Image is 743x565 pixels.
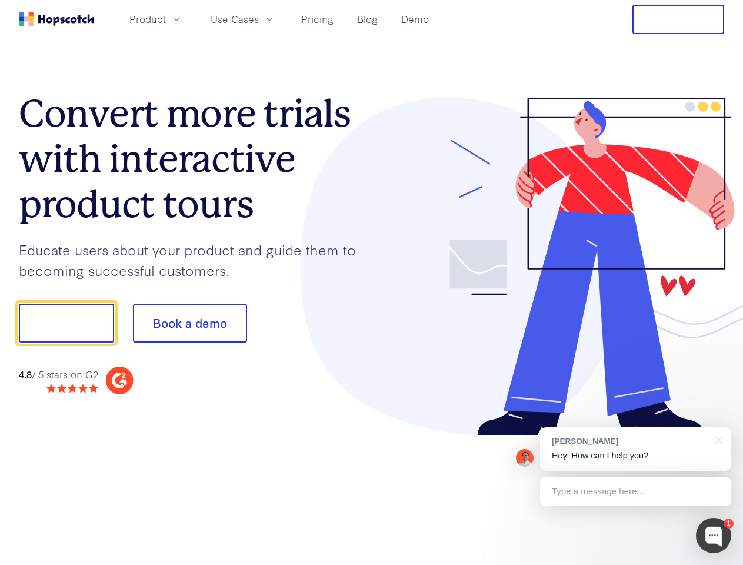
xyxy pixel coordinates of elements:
strong: 4.8 [19,367,32,381]
span: Product [129,12,166,26]
div: 1 [724,519,734,529]
a: Pricing [296,9,338,29]
p: Educate users about your product and guide them to becoming successful customers. [19,240,372,280]
h1: Convert more trials with interactive product tours [19,91,372,227]
div: Type a message here... [540,477,731,506]
button: Free Trial [632,5,724,34]
button: Show me! [19,304,114,343]
button: Book a demo [133,304,247,343]
span: Use Cases [211,12,259,26]
button: Use Cases [204,9,282,29]
a: Home [19,12,94,26]
a: Blog [352,9,382,29]
p: Hey! How can I help you? [552,450,719,462]
img: Mark Spera [516,449,534,467]
button: Product [122,9,189,29]
div: [PERSON_NAME] [552,436,708,447]
a: Demo [397,9,434,29]
div: / 5 stars on G2 [19,367,98,382]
